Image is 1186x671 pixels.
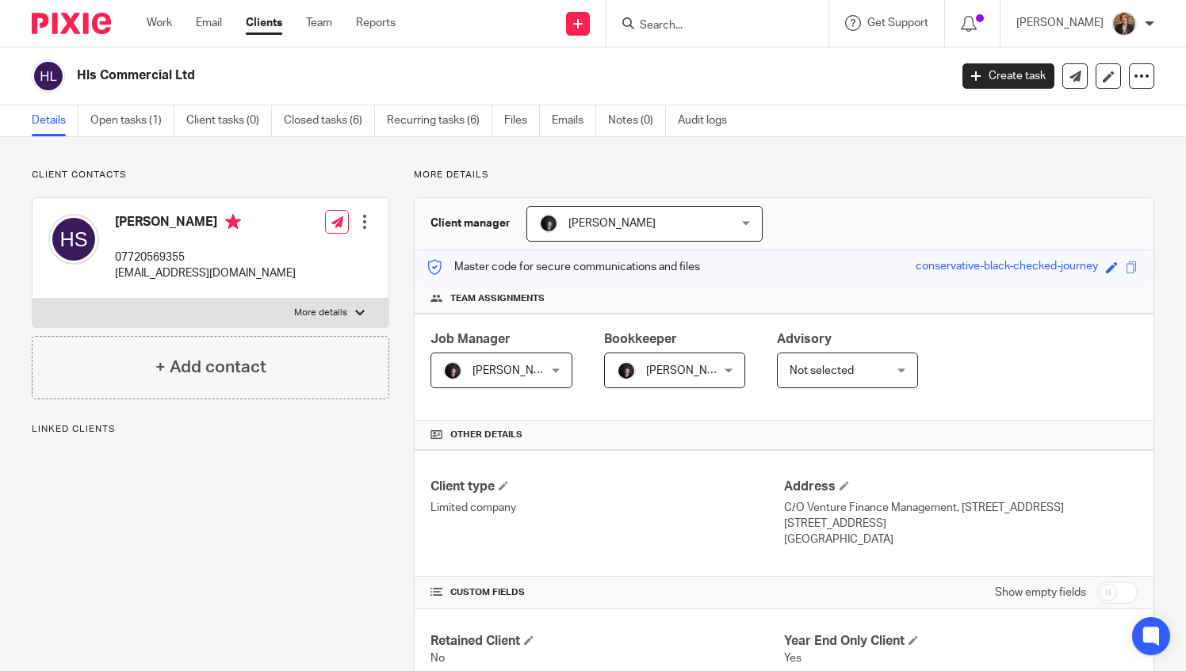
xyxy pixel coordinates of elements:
[504,105,540,136] a: Files
[867,17,928,29] span: Get Support
[995,585,1086,600] label: Show empty fields
[225,214,241,230] i: Primary
[646,365,733,376] span: [PERSON_NAME]
[32,105,78,136] a: Details
[430,215,511,231] h3: Client manager
[196,15,222,31] a: Email
[472,365,560,376] span: [PERSON_NAME]
[155,355,266,379] h4: + Add contact
[430,333,511,345] span: Job Manager
[90,105,174,136] a: Open tasks (1)
[784,478,1138,495] h4: Address
[784,500,1138,516] p: C/O Venture Finance Management, [STREET_ADDRESS]
[450,292,545,305] span: Team assignments
[32,423,389,436] p: Linked clients
[784,516,1138,532] p: [STREET_ADDRESS]
[430,478,784,495] h4: Client type
[32,59,65,93] img: svg%3E
[916,258,1098,276] div: conservative-black-checked-journey
[678,105,739,136] a: Audit logs
[414,169,1154,181] p: More details
[32,169,389,181] p: Client contacts
[430,586,784,599] h4: CUSTOM FIELDS
[294,307,347,319] p: More details
[790,365,854,376] span: Not selected
[450,429,522,441] span: Other details
[77,67,767,84] h2: Hls Commercial Ltd
[430,653,445,664] span: No
[186,105,272,136] a: Client tasks (0)
[1016,15,1104,31] p: [PERSON_NAME]
[1111,11,1137,36] img: WhatsApp%20Image%202025-04-23%20at%2010.20.30_16e186ec.jpg
[784,633,1138,650] h4: Year End Only Client
[246,15,282,31] a: Clients
[604,333,677,345] span: Bookkeeper
[430,633,784,650] h4: Retained Client
[115,265,296,281] p: [EMAIL_ADDRESS][DOMAIN_NAME]
[443,361,462,380] img: 455A2509.jpg
[115,214,296,234] h4: [PERSON_NAME]
[306,15,332,31] a: Team
[48,214,99,265] img: svg%3E
[427,259,700,275] p: Master code for secure communications and files
[539,214,558,233] img: 455A2509.jpg
[638,19,781,33] input: Search
[115,250,296,265] p: 07720569355
[777,333,832,345] span: Advisory
[962,63,1054,89] a: Create task
[387,105,492,136] a: Recurring tasks (6)
[608,105,666,136] a: Notes (0)
[284,105,375,136] a: Closed tasks (6)
[147,15,172,31] a: Work
[784,653,802,664] span: Yes
[552,105,596,136] a: Emails
[784,532,1138,547] p: [GEOGRAPHIC_DATA]
[568,218,656,229] span: [PERSON_NAME]
[356,15,396,31] a: Reports
[430,500,784,516] p: Limited company
[32,13,111,34] img: Pixie
[617,361,636,380] img: 455A2509.jpg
